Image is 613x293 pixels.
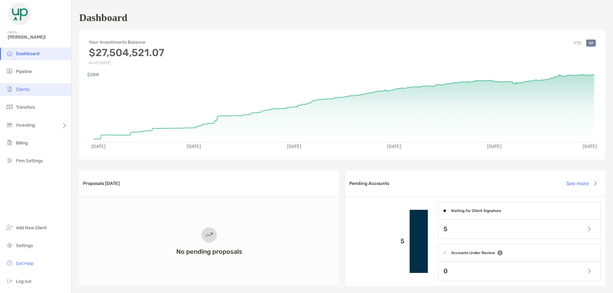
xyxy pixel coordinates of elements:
h3: $27,504,521.07 [89,47,164,59]
img: add_new_client icon [6,223,13,231]
text: $28M [87,72,99,77]
span: Log out [16,279,31,284]
span: Clients [16,87,30,92]
img: Zoe Logo [8,3,31,26]
img: settings icon [6,241,13,249]
text: [DATE] [387,144,401,149]
span: [PERSON_NAME]! [8,34,67,40]
img: clients icon [6,85,13,93]
text: [DATE] [287,144,301,149]
p: 0 [443,267,448,275]
img: get-help icon [6,259,13,267]
p: 5 [443,225,447,233]
img: pipeline icon [6,67,13,75]
h4: Accounts Under Review [451,251,495,255]
h4: Your Investments Balance [89,40,164,45]
span: Firm Settings [16,158,43,164]
h1: Dashboard [79,12,127,24]
h3: Proposals [DATE] [83,181,120,186]
img: billing icon [6,139,13,146]
button: YTD [571,40,584,47]
p: As of [DATE] [89,61,164,65]
span: Add New Client [16,225,47,231]
span: Transfers [16,105,35,110]
p: 5 [351,237,405,245]
h3: No pending proposals [176,248,242,255]
h3: Pending Accounts [349,181,389,186]
text: [DATE] [91,144,106,149]
img: firm-settings icon [6,157,13,164]
button: All [586,40,596,47]
img: dashboard icon [6,49,13,57]
h4: Waiting for Client Signature [451,209,501,213]
span: Settings [16,243,33,248]
text: [DATE] [187,144,201,149]
span: Pipeline [16,69,32,74]
img: logout icon [6,277,13,285]
button: See more [561,176,602,190]
text: [DATE] [583,144,597,149]
span: Get Help [16,261,34,266]
span: Dashboard [16,51,40,56]
span: Investing [16,122,35,128]
text: [DATE] [487,144,502,149]
span: Billing [16,140,28,146]
img: transfers icon [6,103,13,111]
img: investing icon [6,121,13,128]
